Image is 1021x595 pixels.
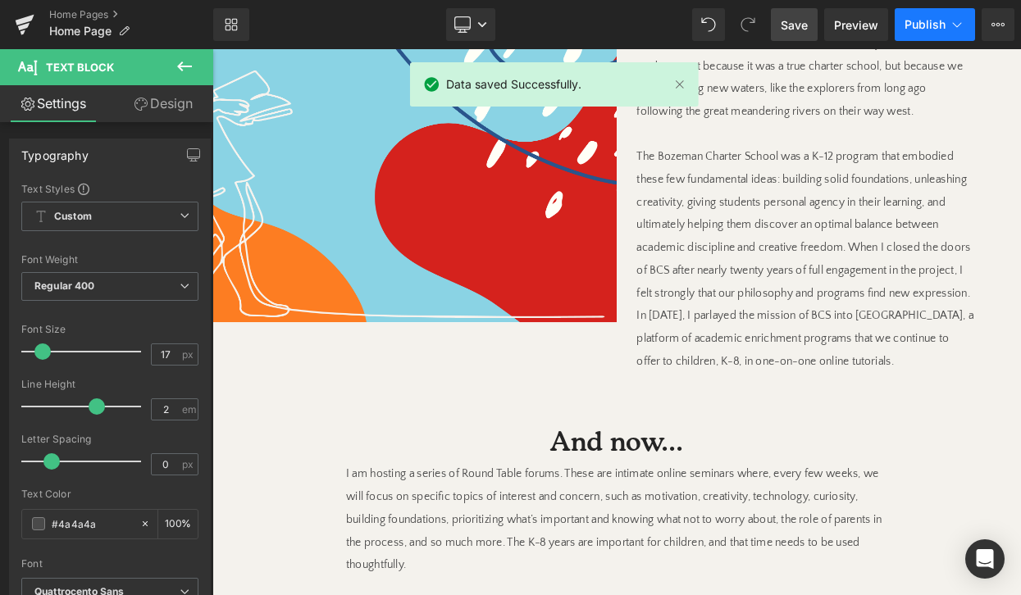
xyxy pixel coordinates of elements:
[21,379,198,390] div: Line Height
[21,434,198,445] div: Letter Spacing
[110,85,217,122] a: Design
[21,182,198,195] div: Text Styles
[982,8,1014,41] button: More
[446,75,581,93] span: Data saved Successfully.
[182,459,196,470] span: px
[781,16,808,34] span: Save
[732,8,764,41] button: Redo
[158,510,198,538] div: %
[213,8,249,41] a: New Library
[182,349,196,360] span: px
[46,61,114,74] span: Text Block
[21,488,198,500] div: Text Color
[692,8,725,41] button: Undo
[824,8,888,41] a: Preview
[52,515,132,533] input: Color
[182,404,196,415] span: em
[521,118,935,397] p: The Bozeman Charter School was a K-12 program that embodied these few fundamental ideas: building...
[965,539,1005,579] div: Open Intercom Messenger
[905,18,946,31] span: Publish
[895,8,975,41] button: Publish
[49,8,213,21] a: Home Pages
[21,254,198,266] div: Font Weight
[21,324,198,335] div: Font Size
[21,558,198,570] div: Font
[834,16,878,34] span: Preview
[34,279,95,292] b: Regular 400
[54,210,92,224] b: Custom
[21,139,89,162] div: Typography
[49,25,112,38] span: Home Page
